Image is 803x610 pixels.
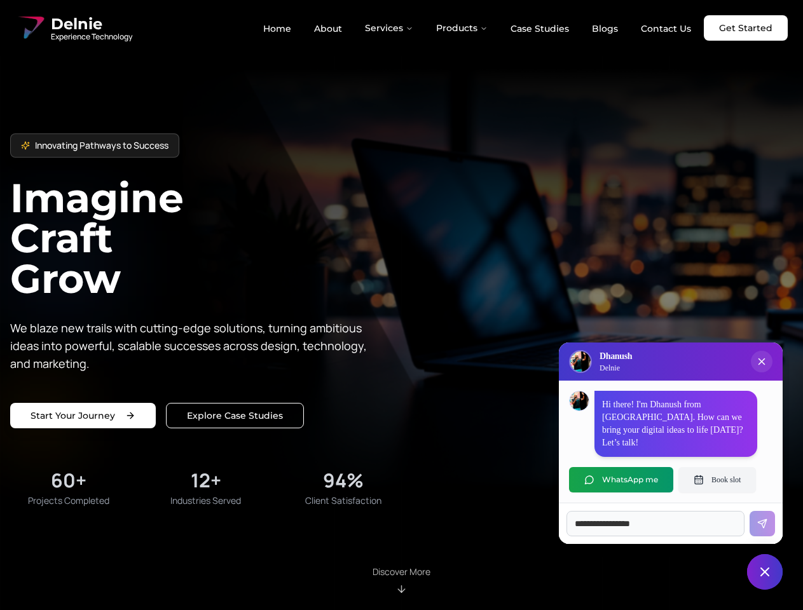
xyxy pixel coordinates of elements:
button: Services [355,15,423,41]
button: Products [426,15,498,41]
a: Delnie Logo Full [15,13,132,43]
span: Industries Served [170,494,241,507]
span: Experience Technology [51,32,132,42]
button: WhatsApp me [569,467,673,492]
p: Hi there! I'm Dhanush from [GEOGRAPHIC_DATA]. How can we bring your digital ideas to life [DATE]?... [602,398,750,449]
div: 94% [323,469,364,492]
img: Delnie Logo [15,13,46,43]
a: Home [253,18,301,39]
p: We blaze new trails with cutting-edge solutions, turning ambitious ideas into powerful, scalable ... [10,319,376,372]
a: Contact Us [631,18,701,39]
span: Delnie [51,14,132,34]
span: Projects Completed [28,494,109,507]
button: Close chat [747,554,783,590]
span: Innovating Pathways to Success [35,139,168,152]
img: Dhanush [570,391,589,410]
h3: Dhanush [600,350,632,363]
h1: Imagine Craft Grow [10,178,402,298]
img: Delnie Logo [570,351,591,372]
button: Close chat popup [751,351,772,372]
nav: Main [253,15,701,41]
button: Book slot [678,467,756,492]
p: Discover More [373,566,430,578]
a: Blogs [582,18,628,39]
p: Delnie [600,363,632,373]
div: Scroll to About section [373,566,430,595]
a: Case Studies [500,18,579,39]
span: Client Satisfaction [305,494,381,507]
div: 60+ [51,469,86,492]
a: Get Started [704,15,788,41]
a: About [304,18,352,39]
div: 12+ [191,469,221,492]
a: Start your project with us [10,403,156,428]
a: Explore our solutions [166,403,304,428]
